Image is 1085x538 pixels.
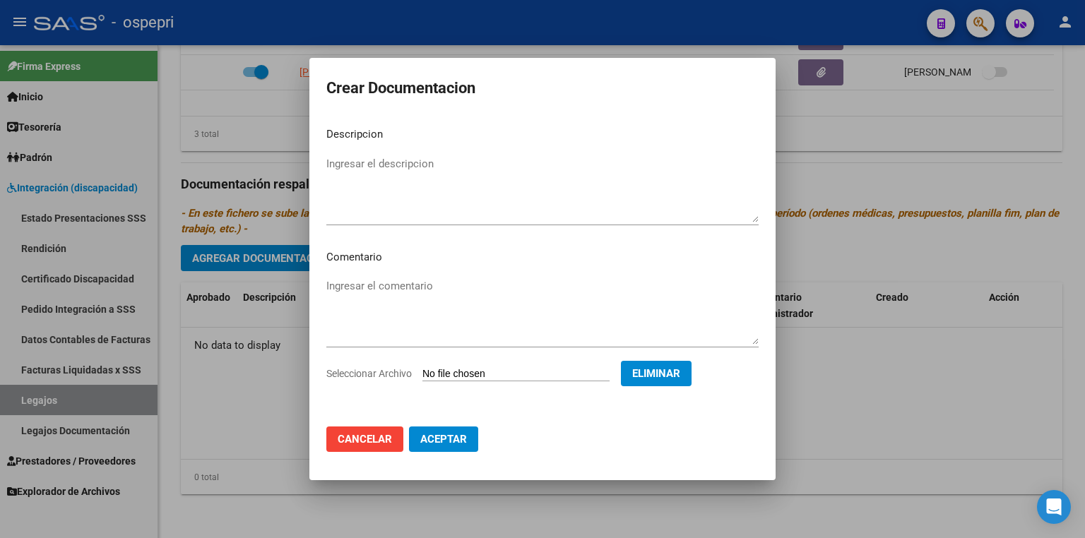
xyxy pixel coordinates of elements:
[326,368,412,379] span: Seleccionar Archivo
[621,361,692,386] button: Eliminar
[326,126,759,143] p: Descripcion
[338,433,392,446] span: Cancelar
[420,433,467,446] span: Aceptar
[326,426,403,452] button: Cancelar
[326,75,759,102] h2: Crear Documentacion
[632,367,680,380] span: Eliminar
[409,426,478,452] button: Aceptar
[1037,490,1071,524] div: Open Intercom Messenger
[326,249,759,265] p: Comentario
